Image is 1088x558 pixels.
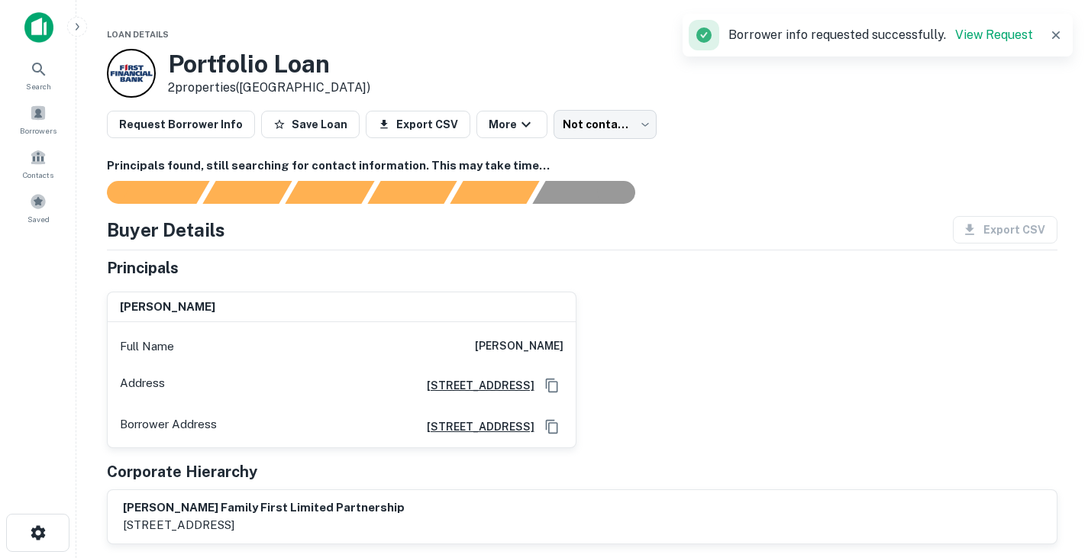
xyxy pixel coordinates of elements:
h6: [PERSON_NAME] family first limited partnership [123,499,405,517]
a: Search [5,54,72,95]
div: Not contacted [554,110,657,139]
div: Your request is received and processing... [202,181,292,204]
h5: Principals [107,256,179,279]
button: Save Loan [261,111,360,138]
h6: Principals found, still searching for contact information. This may take time... [107,157,1057,175]
iframe: Chat Widget [1012,436,1088,509]
span: Contacts [23,169,53,181]
h4: Buyer Details [107,216,225,244]
a: Borrowers [5,98,72,140]
div: Documents found, AI parsing details... [285,181,374,204]
button: Request Borrower Info [107,111,255,138]
div: Sending borrower request to AI... [89,181,203,204]
a: [STREET_ADDRESS] [415,418,534,435]
p: [STREET_ADDRESS] [123,516,405,534]
button: More [476,111,547,138]
p: Borrower Address [120,415,217,438]
p: Borrower info requested successfully. [728,26,1033,44]
span: Saved [27,213,50,225]
h6: [PERSON_NAME] [475,337,563,356]
img: capitalize-icon.png [24,12,53,43]
p: 2 properties ([GEOGRAPHIC_DATA]) [168,79,370,97]
h5: Corporate Hierarchy [107,460,257,483]
span: Loan Details [107,30,169,39]
a: View Request [955,27,1033,42]
h6: [PERSON_NAME] [120,298,215,316]
a: [STREET_ADDRESS] [415,377,534,394]
p: Address [120,374,165,397]
p: Full Name [120,337,174,356]
a: Contacts [5,143,72,184]
button: Export CSV [366,111,470,138]
div: Principals found, still searching for contact information. This may take time... [450,181,539,204]
div: AI fulfillment process complete. [533,181,654,204]
span: Search [26,80,51,92]
button: Copy Address [541,415,563,438]
h3: Portfolio Loan [168,50,370,79]
div: Principals found, AI now looking for contact information... [367,181,457,204]
a: Saved [5,187,72,228]
button: Copy Address [541,374,563,397]
span: Borrowers [20,124,56,137]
